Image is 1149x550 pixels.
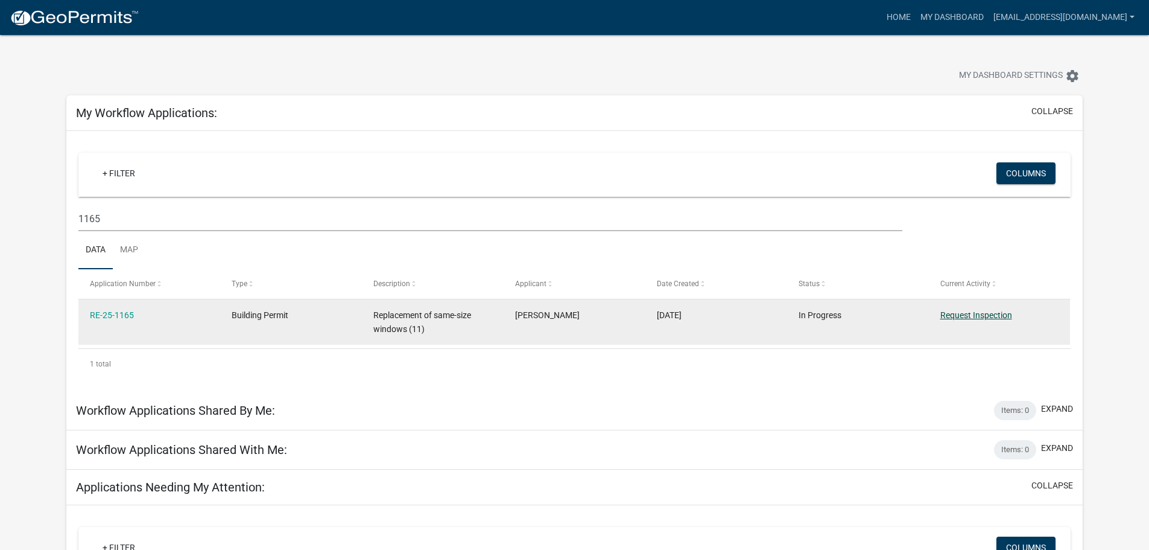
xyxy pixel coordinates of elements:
datatable-header-cell: Date Created [645,269,787,298]
span: In Progress [799,310,841,320]
input: Search for applications [78,206,902,231]
a: Home [882,6,916,29]
button: expand [1041,403,1073,415]
button: collapse [1031,479,1073,492]
span: Description [373,280,410,288]
a: RE-25-1165 [90,310,134,320]
span: James Cruz [515,310,580,320]
i: settings [1065,69,1080,83]
span: Applicant [515,280,546,288]
span: Replacement of same-size windows (11) [373,310,471,334]
span: Current Activity [940,280,990,288]
datatable-header-cell: Description [362,269,504,298]
a: Map [113,231,145,270]
div: 1 total [78,349,1071,379]
h5: My Workflow Applications: [76,106,217,120]
span: Status [799,280,820,288]
datatable-header-cell: Applicant [504,269,645,298]
span: 07/02/2025 [657,310,682,320]
button: expand [1041,442,1073,455]
span: Building Permit [232,310,288,320]
button: Columns [996,162,1056,184]
a: My Dashboard [916,6,989,29]
button: collapse [1031,105,1073,118]
datatable-header-cell: Current Activity [928,269,1070,298]
button: My Dashboard Settingssettings [949,64,1089,88]
h5: Applications Needing My Attention: [76,480,265,494]
a: + Filter [93,162,145,184]
a: Request Inspection [940,310,1012,320]
a: Data [78,231,113,270]
span: My Dashboard Settings [959,69,1063,83]
a: [EMAIL_ADDRESS][DOMAIN_NAME] [989,6,1139,29]
span: Date Created [657,280,699,288]
span: Application Number [90,280,156,288]
datatable-header-cell: Application Number [78,269,220,298]
div: Items: 0 [994,440,1036,459]
div: Items: 0 [994,401,1036,420]
datatable-header-cell: Status [787,269,928,298]
span: Type [232,280,247,288]
h5: Workflow Applications Shared With Me: [76,443,287,457]
datatable-header-cell: Type [220,269,362,298]
h5: Workflow Applications Shared By Me: [76,403,275,418]
div: collapse [66,131,1083,391]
